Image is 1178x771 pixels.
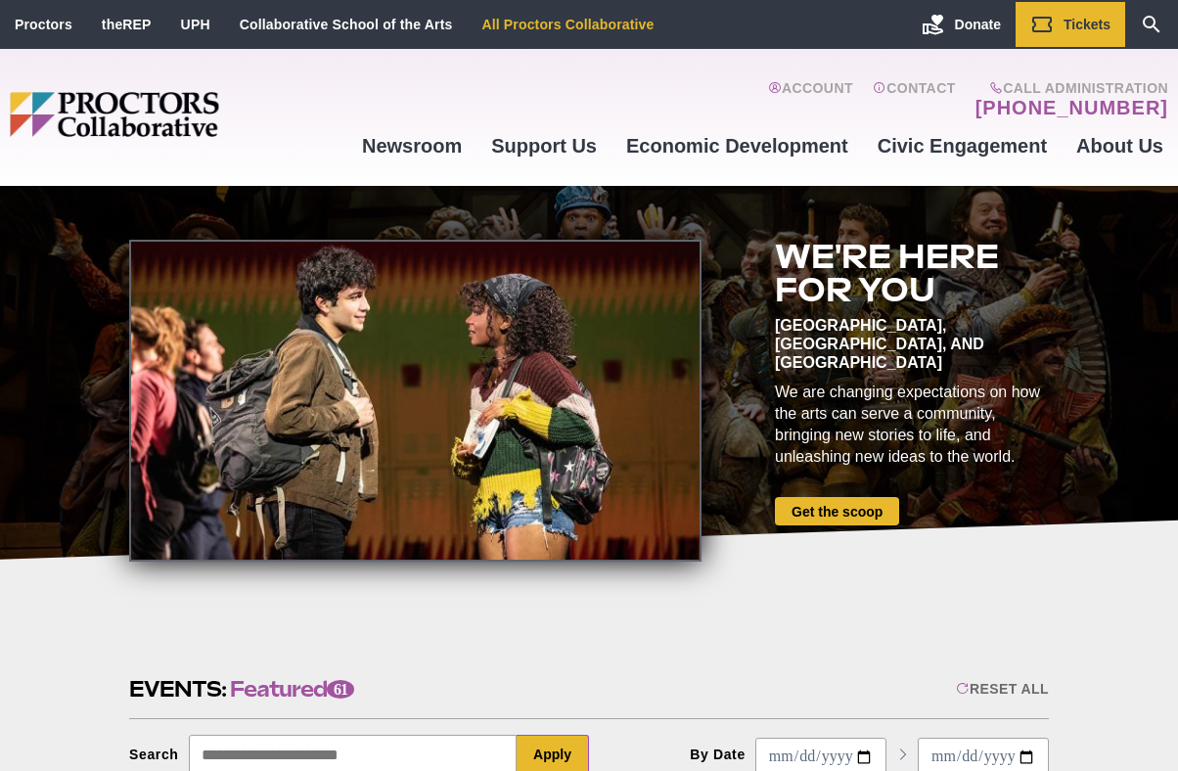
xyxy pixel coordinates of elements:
a: About Us [1062,119,1178,172]
a: Account [768,80,853,119]
span: Featured [230,674,354,704]
a: Newsroom [347,119,476,172]
a: theREP [102,17,152,32]
span: 61 [327,680,354,699]
a: Tickets [1016,2,1125,47]
a: All Proctors Collaborative [481,17,654,32]
a: Search [1125,2,1178,47]
a: Economic Development [612,119,863,172]
div: Reset All [956,681,1049,697]
a: [PHONE_NUMBER] [975,96,1168,119]
div: Search [129,747,179,762]
span: Donate [955,17,1001,32]
a: UPH [181,17,210,32]
a: Donate [907,2,1016,47]
a: Civic Engagement [863,119,1062,172]
a: Collaborative School of the Arts [240,17,453,32]
span: Tickets [1064,17,1110,32]
a: Contact [873,80,956,119]
a: Get the scoop [775,497,899,525]
a: Proctors [15,17,72,32]
div: We are changing expectations on how the arts can serve a community, bringing new stories to life,... [775,382,1049,468]
div: By Date [690,747,746,762]
img: Proctors logo [10,92,347,137]
h2: We're here for you [775,240,1049,306]
span: Call Administration [970,80,1168,96]
div: [GEOGRAPHIC_DATA], [GEOGRAPHIC_DATA], and [GEOGRAPHIC_DATA] [775,316,1049,372]
h2: Events: [129,674,354,704]
a: Support Us [476,119,612,172]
